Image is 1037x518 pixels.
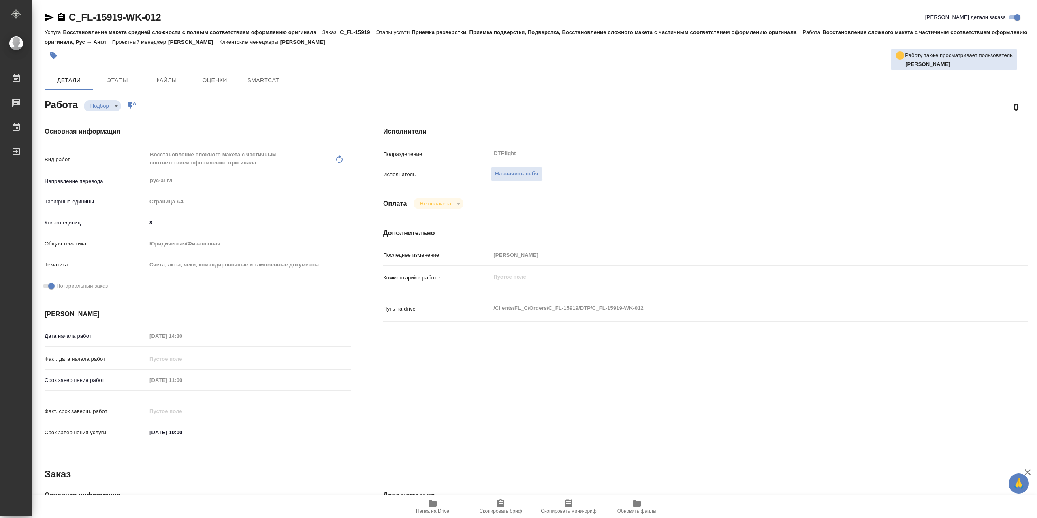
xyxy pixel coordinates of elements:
button: Обновить файлы [603,495,671,518]
span: Папка на Drive [416,508,449,514]
button: Не оплачена [418,200,454,207]
div: Счета, акты, чеки, командировочные и таможенные документы [147,258,351,272]
button: 🙏 [1009,473,1029,494]
p: Путь на drive [383,305,491,313]
span: Назначить себя [495,169,538,179]
h2: Заказ [45,468,71,481]
span: Этапы [98,75,137,85]
p: Вид работ [45,156,147,164]
p: Подразделение [383,150,491,158]
p: Приемка разверстки, Приемка подверстки, Подверстка, Восстановление сложного макета с частичным со... [412,29,802,35]
p: Направление перевода [45,177,147,185]
span: [PERSON_NAME] детали заказа [925,13,1006,21]
span: Скопировать мини-бриф [541,508,596,514]
p: Услуга [45,29,63,35]
button: Подбор [88,102,111,109]
h4: [PERSON_NAME] [45,309,351,319]
p: Комментарий к работе [383,274,491,282]
input: Пустое поле [147,405,218,417]
p: Общая тематика [45,240,147,248]
input: Пустое поле [491,249,974,261]
button: Скопировать бриф [467,495,535,518]
span: Обновить файлы [617,508,657,514]
input: ✎ Введи что-нибудь [147,217,351,228]
p: Последнее изменение [383,251,491,259]
p: Факт. срок заверш. работ [45,407,147,416]
button: Скопировать мини-бриф [535,495,603,518]
button: Скопировать ссылку для ЯМессенджера [45,13,54,22]
p: Исполнитель [383,171,491,179]
h4: Исполнители [383,127,1028,136]
p: Факт. дата начала работ [45,355,147,363]
span: Детали [49,75,88,85]
input: Пустое поле [147,374,218,386]
button: Скопировать ссылку [56,13,66,22]
p: C_FL-15919 [340,29,376,35]
input: Пустое поле [147,330,218,342]
h4: Основная информация [45,127,351,136]
h2: 0 [1014,100,1019,114]
div: Юридическая/Финансовая [147,237,351,251]
p: Третьякова Мария [905,60,1013,68]
input: ✎ Введи что-нибудь [147,426,218,438]
b: [PERSON_NAME] [905,61,950,67]
h4: Дополнительно [383,490,1028,500]
p: Этапы услуги [376,29,412,35]
p: Тарифные единицы [45,198,147,206]
p: Клиентские менеджеры [219,39,280,45]
textarea: /Clients/FL_C/Orders/C_FL-15919/DTP/C_FL-15919-WK-012 [491,301,974,315]
span: Оценки [195,75,234,85]
input: Пустое поле [147,353,218,365]
p: Работа [803,29,823,35]
span: Файлы [147,75,186,85]
p: Восстановление макета средней сложности с полным соответствием оформлению оригинала [63,29,322,35]
h4: Оплата [383,199,407,209]
p: [PERSON_NAME] [280,39,331,45]
h2: Работа [45,97,78,111]
h4: Дополнительно [383,228,1028,238]
p: [PERSON_NAME] [168,39,219,45]
button: Папка на Drive [399,495,467,518]
a: C_FL-15919-WK-012 [69,12,161,23]
p: Заказ: [322,29,340,35]
span: Нотариальный заказ [56,282,108,290]
p: Кол-во единиц [45,219,147,227]
button: Назначить себя [491,167,542,181]
p: Дата начала работ [45,332,147,340]
div: Подбор [84,100,121,111]
span: 🙏 [1012,475,1026,492]
div: Страница А4 [147,195,351,209]
p: Проектный менеджер [112,39,168,45]
p: Работу также просматривает пользователь [905,51,1013,60]
button: Добавить тэг [45,47,62,64]
span: SmartCat [244,75,283,85]
span: Скопировать бриф [479,508,522,514]
h4: Основная информация [45,490,351,500]
p: Срок завершения работ [45,376,147,384]
div: Подбор [414,198,463,209]
p: Срок завершения услуги [45,428,147,437]
p: Тематика [45,261,147,269]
